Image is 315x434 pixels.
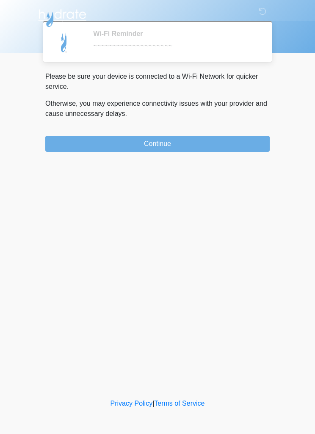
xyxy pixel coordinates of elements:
img: Hydrate IV Bar - Chandler Logo [37,6,88,27]
a: Privacy Policy [111,400,153,407]
div: ~~~~~~~~~~~~~~~~~~~~ [93,41,257,51]
p: Otherwise, you may experience connectivity issues with your provider and cause unnecessary delays [45,99,270,119]
p: Please be sure your device is connected to a Wi-Fi Network for quicker service. [45,71,270,92]
img: Agent Avatar [52,30,77,55]
button: Continue [45,136,270,152]
a: Terms of Service [154,400,204,407]
span: . [125,110,127,117]
a: | [152,400,154,407]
